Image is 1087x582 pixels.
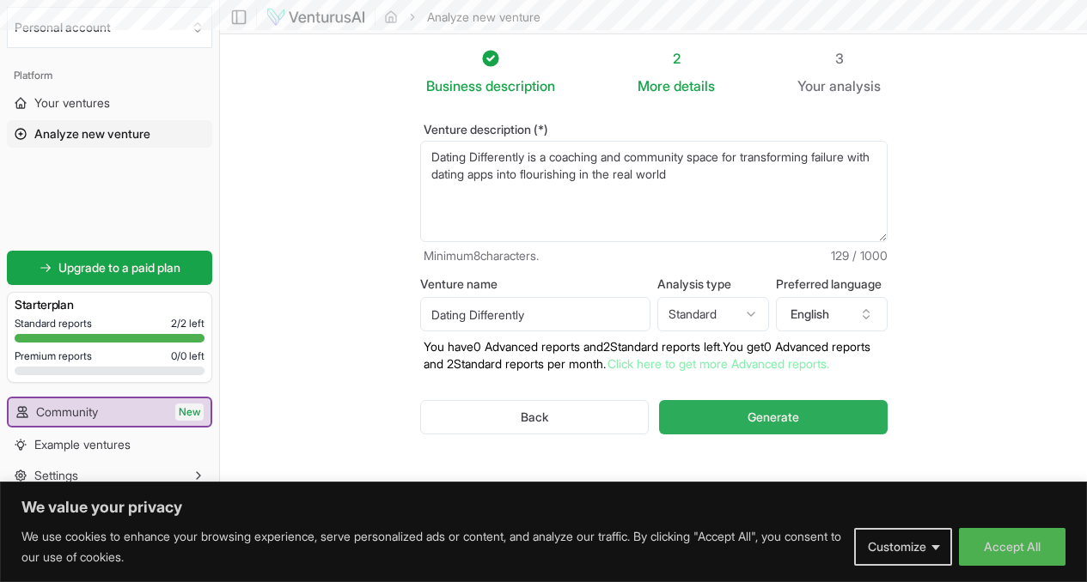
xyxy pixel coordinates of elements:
[7,120,212,148] a: Analyze new venture
[638,76,670,96] span: More
[776,297,888,331] button: English
[34,94,110,112] span: Your ventures
[638,48,715,69] div: 2
[776,278,888,290] label: Preferred language
[175,403,204,421] span: New
[420,278,650,290] label: Venture name
[674,77,715,94] span: details
[485,77,555,94] span: description
[420,400,650,434] button: Back
[58,259,180,276] span: Upgrade to a paid plan
[171,317,205,330] span: 2 / 2 left
[854,528,952,566] button: Customize
[657,278,769,290] label: Analysis type
[34,125,150,142] span: Analyze new venture
[424,247,539,264] span: Minimum 8 characters.
[7,251,212,285] a: Upgrade to a paid plan
[34,467,78,484] span: Settings
[608,356,829,371] a: Click here to get more Advanced reports.
[9,398,211,426] a: CommunityNew
[171,349,205,363] span: 0 / 0 left
[797,48,881,69] div: 3
[15,349,92,363] span: Premium reports
[420,297,650,331] input: Optional venture name
[420,124,888,136] label: Venture description (*)
[426,76,482,96] span: Business
[420,338,888,373] p: You have 0 Advanced reports and 2 Standard reports left. Y ou get 0 Advanced reports and 2 Standa...
[748,409,799,426] span: Generate
[7,431,212,458] a: Example ventures
[21,497,1066,518] p: We value your privacy
[829,77,881,94] span: analysis
[36,403,98,421] span: Community
[15,296,205,313] h3: Starter plan
[959,528,1066,566] button: Accept All
[831,247,888,264] span: 129 / 1000
[797,76,826,96] span: Your
[15,317,92,330] span: Standard reports
[34,436,131,453] span: Example ventures
[7,462,212,489] button: Settings
[7,89,212,117] a: Your ventures
[7,62,212,89] div: Platform
[659,400,887,434] button: Generate
[21,526,841,567] p: We use cookies to enhance your browsing experience, serve personalized ads or content, and analyz...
